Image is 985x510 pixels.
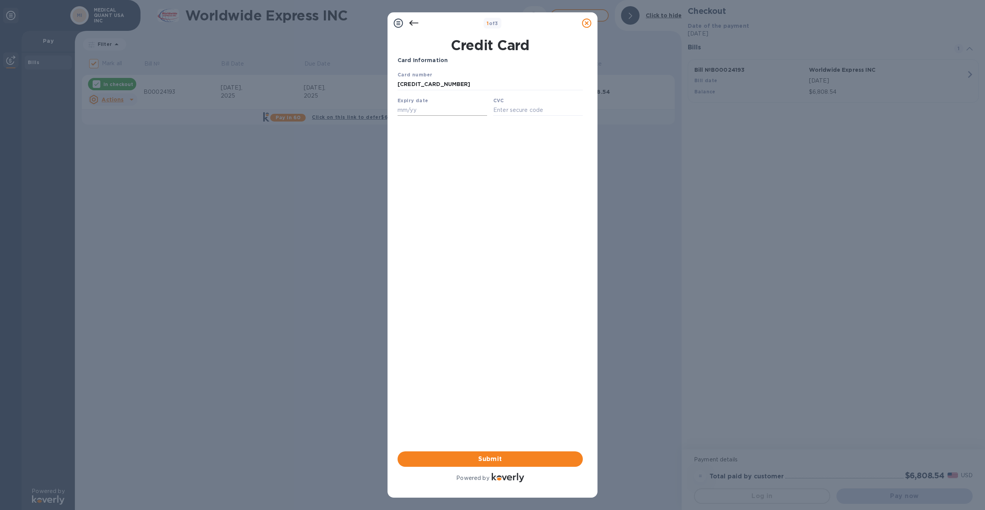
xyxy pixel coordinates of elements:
button: Submit [398,451,583,467]
h1: Credit Card [394,37,586,53]
p: Powered by [456,474,489,482]
span: Submit [404,454,577,464]
b: of 3 [487,20,498,26]
span: 1 [487,20,489,26]
img: Logo [492,473,524,482]
iframe: Your browser does not support iframes [398,71,583,118]
b: Card Information [398,57,448,63]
